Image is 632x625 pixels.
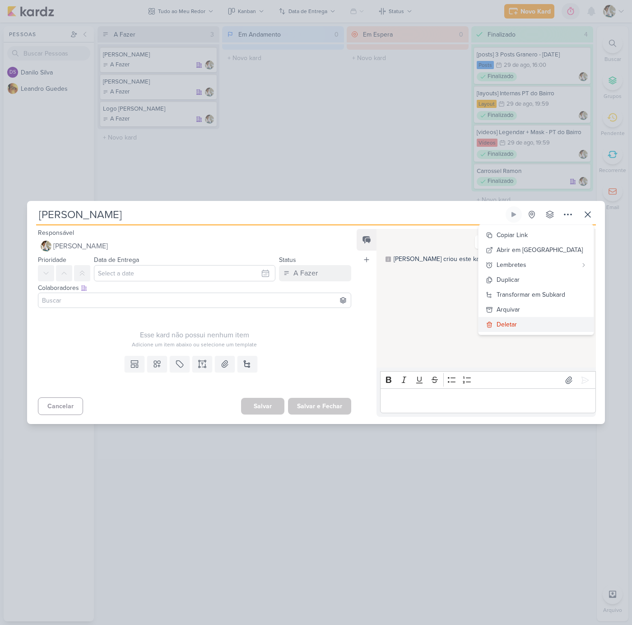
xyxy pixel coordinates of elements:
[394,254,485,264] div: [PERSON_NAME] criou este kard
[53,241,108,252] span: [PERSON_NAME]
[479,243,594,257] button: Abrir em [GEOGRAPHIC_DATA]
[497,320,517,329] div: Deletar
[40,295,349,306] input: Buscar
[38,340,351,349] div: Adicione um item abaixo ou selecione um template
[38,283,351,293] div: Colaboradores
[94,256,139,264] label: Data de Entrega
[479,228,594,243] button: Copiar Link
[479,287,594,302] button: Transformar em Subkard
[497,245,583,255] div: Abrir em [GEOGRAPHIC_DATA]
[497,275,520,285] div: Duplicar
[497,260,577,270] div: Lembretes
[41,241,51,252] img: Raphael Simas
[380,388,596,413] div: Editor editing area: main
[38,330,351,340] div: Esse kard não possui nenhum item
[38,229,74,237] label: Responsável
[479,302,594,317] button: Arquivar
[279,256,296,264] label: Status
[479,272,594,287] button: Duplicar
[38,238,351,254] button: [PERSON_NAME]
[497,230,528,240] div: Copiar Link
[36,206,504,223] input: Kard Sem Título
[94,265,275,281] input: Select a date
[510,211,517,218] div: Ligar relógio
[497,305,520,314] div: Arquivar
[479,317,594,332] button: Deletar
[497,290,565,299] div: Transformar em Subkard
[279,265,351,281] button: A Fazer
[38,256,66,264] label: Prioridade
[293,268,318,279] div: A Fazer
[38,397,83,415] button: Cancelar
[380,371,596,389] div: Editor toolbar
[479,257,594,272] button: Lembretes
